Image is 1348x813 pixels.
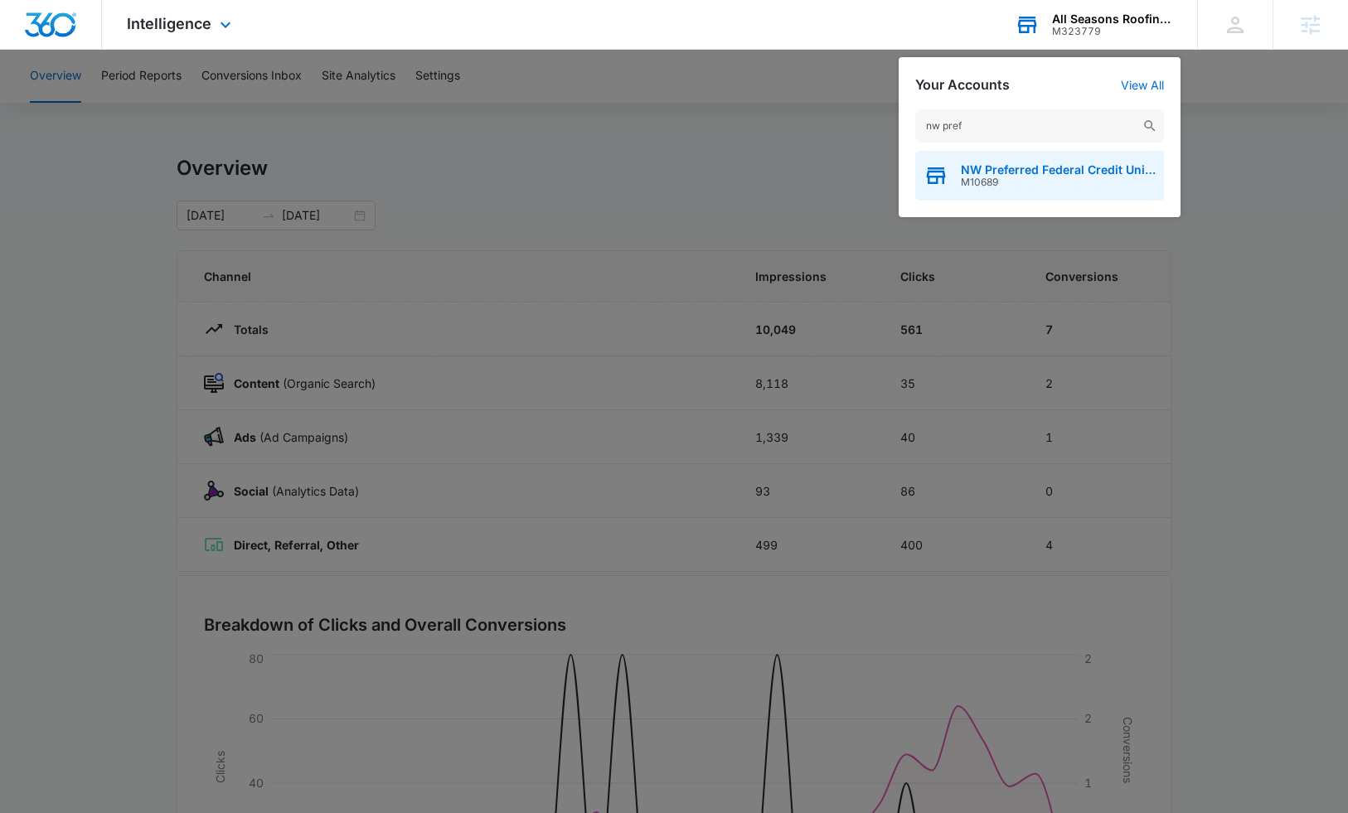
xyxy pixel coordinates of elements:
[961,177,1156,188] span: M10689
[961,163,1156,177] span: NW Preferred Federal Credit Union
[915,109,1164,143] input: Search Accounts
[1121,78,1164,92] a: View All
[127,15,211,32] span: Intelligence
[1052,26,1173,37] div: account id
[1052,12,1173,26] div: account name
[915,77,1010,93] h2: Your Accounts
[915,151,1164,201] button: NW Preferred Federal Credit UnionM10689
